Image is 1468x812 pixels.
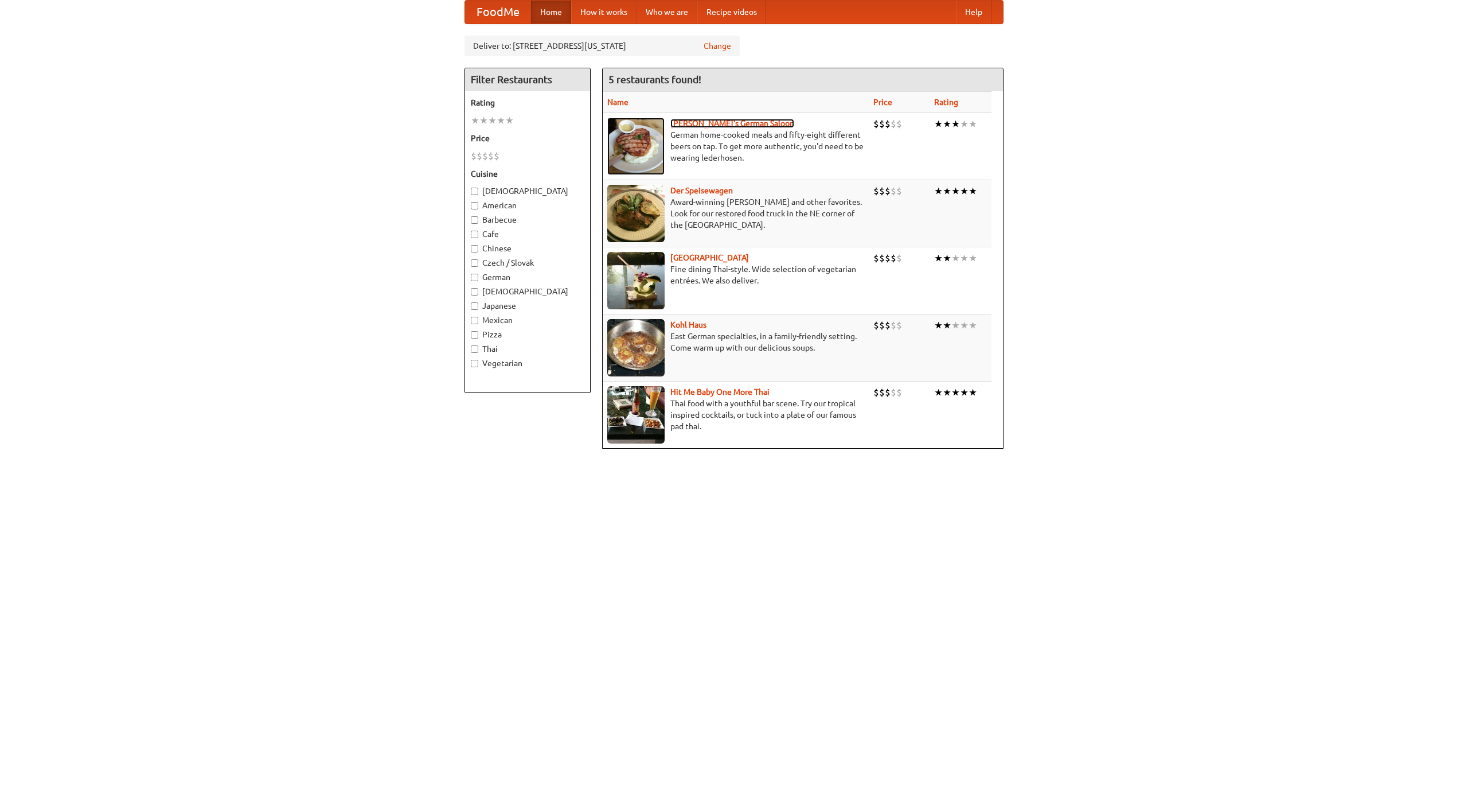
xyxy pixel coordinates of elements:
li: ★ [960,185,969,197]
li: ★ [960,118,969,130]
p: Award-winning [PERSON_NAME] and other favorites. Look for our restored food truck in the NE corne... [607,196,864,231]
label: Barbecue [471,214,584,226]
li: ★ [479,114,488,127]
label: Mexican [471,314,584,326]
label: Thai [471,343,584,355]
label: [DEMOGRAPHIC_DATA] [471,286,584,297]
label: Cafe [471,228,584,240]
li: ★ [969,319,977,332]
a: [GEOGRAPHIC_DATA] [670,253,749,262]
label: German [471,271,584,283]
p: Fine dining Thai-style. Wide selection of vegetarian entrées. We also deliver. [607,263,864,286]
p: East German specialties, in a family-friendly setting. Come warm up with our delicious soups. [607,331,864,353]
li: ★ [943,185,951,197]
li: ★ [497,114,505,127]
li: $ [488,150,494,162]
img: babythai.jpg [607,386,665,444]
li: $ [896,185,902,197]
a: Recipe videos [697,1,766,24]
a: [PERSON_NAME]'s German Saloon [670,119,794,128]
label: Pizza [471,329,584,340]
label: Chinese [471,243,584,254]
li: $ [879,185,885,197]
li: ★ [505,114,514,127]
a: Who we are [637,1,697,24]
li: $ [879,118,885,130]
input: American [471,202,478,209]
a: Rating [934,98,958,107]
input: [DEMOGRAPHIC_DATA] [471,188,478,195]
li: $ [896,118,902,130]
a: Kohl Haus [670,320,706,329]
li: $ [873,386,879,399]
li: $ [879,319,885,332]
li: $ [885,319,891,332]
li: $ [477,150,482,162]
a: Price [873,98,892,107]
input: Czech / Slovak [471,259,478,267]
li: $ [885,386,891,399]
input: German [471,274,478,281]
li: $ [885,185,891,197]
li: ★ [943,386,951,399]
a: Home [531,1,571,24]
li: $ [879,252,885,265]
label: Japanese [471,300,584,312]
li: $ [891,118,896,130]
div: Deliver to: [STREET_ADDRESS][US_STATE] [464,36,740,56]
li: ★ [951,252,960,265]
input: Cafe [471,231,478,238]
li: ★ [951,118,960,130]
label: Vegetarian [471,358,584,369]
p: Thai food with a youthful bar scene. Try our tropical inspired cocktails, or tuck into a plate of... [607,398,864,432]
li: $ [891,319,896,332]
a: Der Speisewagen [670,186,733,195]
img: esthers.jpg [607,118,665,175]
li: $ [471,150,477,162]
label: [DEMOGRAPHIC_DATA] [471,185,584,197]
img: satay.jpg [607,252,665,309]
a: Hit Me Baby One More Thai [670,387,770,397]
li: ★ [969,118,977,130]
img: kohlhaus.jpg [607,319,665,376]
a: Change [704,40,731,52]
li: $ [873,118,879,130]
input: [DEMOGRAPHIC_DATA] [471,288,478,296]
li: ★ [934,252,943,265]
input: Vegetarian [471,360,478,367]
li: ★ [951,386,960,399]
li: ★ [943,118,951,130]
li: ★ [969,252,977,265]
li: $ [891,185,896,197]
p: German home-cooked meals and fifty-eight different beers on tap. To get more authentic, you'd nee... [607,129,864,164]
li: ★ [934,386,943,399]
ng-pluralize: 5 restaurants found! [608,74,701,85]
li: ★ [934,118,943,130]
li: ★ [951,185,960,197]
h5: Cuisine [471,168,584,180]
li: $ [896,386,902,399]
li: ★ [969,185,977,197]
li: $ [482,150,488,162]
h5: Price [471,133,584,144]
input: Pizza [471,331,478,339]
img: speisewagen.jpg [607,185,665,242]
a: Name [607,98,628,107]
input: Japanese [471,302,478,310]
a: How it works [571,1,637,24]
li: ★ [960,252,969,265]
li: ★ [943,252,951,265]
input: Chinese [471,245,478,252]
li: $ [873,252,879,265]
li: $ [494,150,499,162]
li: ★ [951,319,960,332]
input: Barbecue [471,216,478,224]
li: ★ [488,114,497,127]
li: ★ [934,319,943,332]
label: American [471,200,584,211]
li: $ [885,118,891,130]
li: $ [891,252,896,265]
